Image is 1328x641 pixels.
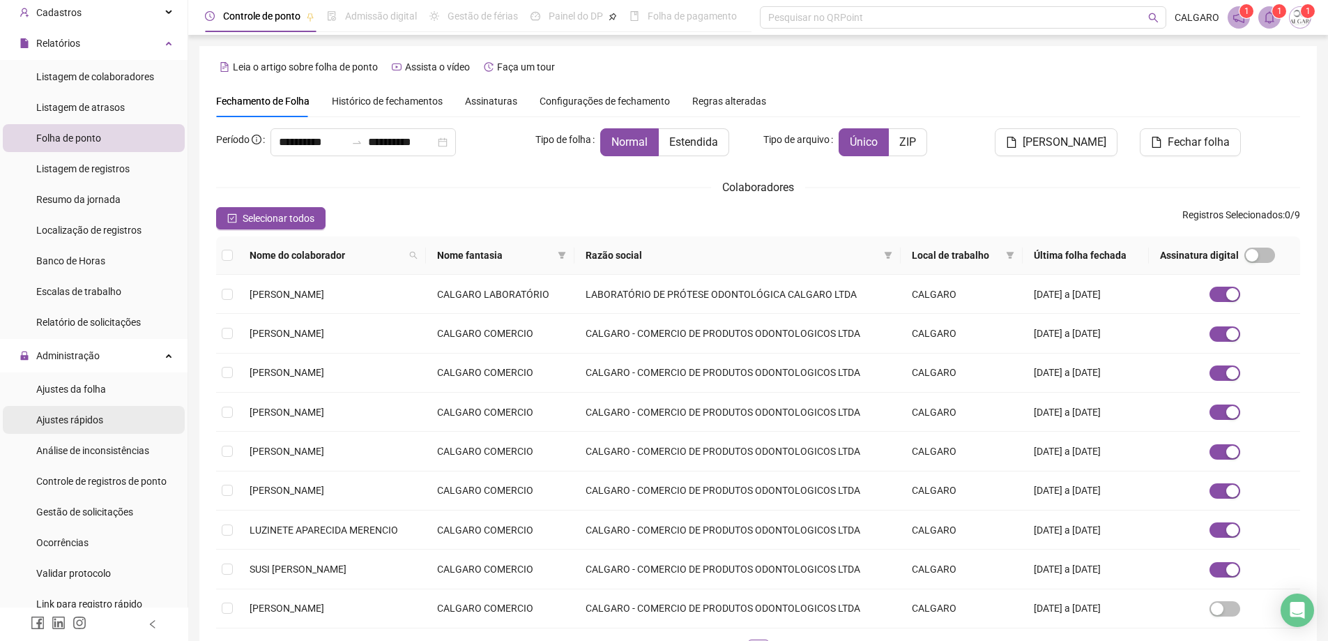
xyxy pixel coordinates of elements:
[611,135,648,149] span: Normal
[1168,134,1230,151] span: Fechar folha
[1023,134,1106,151] span: [PERSON_NAME]
[227,213,237,223] span: check-square
[901,314,1023,353] td: CALGARO
[345,10,417,22] span: Admissão digital
[36,133,101,144] span: Folha de ponto
[1232,11,1245,24] span: notification
[306,13,314,21] span: pushpin
[1023,354,1149,393] td: [DATE] a [DATE]
[250,564,346,575] span: SUSI [PERSON_NAME]
[36,414,103,425] span: Ajustes rápidos
[901,472,1023,511] td: CALGARO
[899,135,916,149] span: ZIP
[216,96,310,107] span: Fechamento de Folha
[1244,6,1249,16] span: 1
[20,38,29,48] span: file
[586,248,878,263] span: Razão social
[36,317,141,328] span: Relatório de solicitações
[1160,248,1239,263] span: Assinatura digital
[574,589,901,628] td: CALGARO - COMERCIO DE PRODUTOS ODONTOLOGICOS LTDA
[1290,7,1311,28] img: 74053
[1277,6,1282,16] span: 1
[763,132,830,147] span: Tipo de arquivo
[1023,314,1149,353] td: [DATE] a [DATE]
[426,275,574,314] td: CALGARO LABORATÓRIO
[901,511,1023,550] td: CALGARO
[36,71,154,82] span: Listagem de colaboradores
[465,96,517,106] span: Assinaturas
[406,245,420,266] span: search
[1023,275,1149,314] td: [DATE] a [DATE]
[36,568,111,579] span: Validar protocolo
[1182,207,1300,229] span: : 0 / 9
[1006,137,1017,148] span: file
[609,13,617,21] span: pushpin
[148,619,158,629] span: left
[669,135,718,149] span: Estendida
[574,354,901,393] td: CALGARO - COMERCIO DE PRODUTOS ODONTOLOGICOS LTDA
[36,255,105,266] span: Banco de Horas
[233,61,378,73] span: Leia o artigo sobre folha de ponto
[36,7,82,18] span: Cadastros
[426,589,574,628] td: CALGARO COMERCIO
[20,351,29,361] span: lock
[220,62,229,72] span: file-text
[995,128,1117,156] button: [PERSON_NAME]
[574,393,901,432] td: CALGARO - COMERCIO DE PRODUTOS ODONTOLOGICOS LTDA
[36,286,121,297] span: Escalas de trabalho
[1306,6,1311,16] span: 1
[1023,511,1149,550] td: [DATE] a [DATE]
[574,314,901,353] td: CALGARO - COMERCIO DE PRODUTOS ODONTOLOGICOS LTDA
[1003,245,1017,266] span: filter
[912,248,1000,263] span: Local de trabalho
[531,11,540,21] span: dashboard
[1023,589,1149,628] td: [DATE] a [DATE]
[327,11,337,21] span: file-done
[1023,472,1149,511] td: [DATE] a [DATE]
[351,137,362,148] span: to
[901,275,1023,314] td: CALGARO
[1023,432,1149,471] td: [DATE] a [DATE]
[250,603,324,614] span: [PERSON_NAME]
[426,511,574,550] td: CALGARO COMERCIO
[52,616,66,630] span: linkedin
[1006,251,1014,259] span: filter
[1148,13,1159,23] span: search
[250,289,324,300] span: [PERSON_NAME]
[558,251,566,259] span: filter
[36,194,121,205] span: Resumo da jornada
[1023,550,1149,589] td: [DATE] a [DATE]
[250,328,324,339] span: [PERSON_NAME]
[1301,4,1315,18] sup: Atualize o seu contato no menu Meus Dados
[72,616,86,630] span: instagram
[574,550,901,589] td: CALGARO - COMERCIO DE PRODUTOS ODONTOLOGICOS LTDA
[901,354,1023,393] td: CALGARO
[409,251,418,259] span: search
[1281,594,1314,627] div: Open Intercom Messenger
[243,211,314,226] span: Selecionar todos
[629,11,639,21] span: book
[426,432,574,471] td: CALGARO COMERCIO
[692,96,766,106] span: Regras alteradas
[36,384,106,395] span: Ajustes da folha
[497,61,555,73] span: Faça um tour
[216,207,326,229] button: Selecionar todos
[1182,209,1283,220] span: Registros Selecionados
[332,96,443,107] span: Histórico de fechamentos
[850,135,878,149] span: Único
[250,525,398,536] span: LUZINETE APARECIDA MERENCIO
[448,10,518,22] span: Gestão de férias
[901,589,1023,628] td: CALGARO
[884,251,892,259] span: filter
[250,407,324,418] span: [PERSON_NAME]
[36,537,89,548] span: Ocorrências
[250,367,324,378] span: [PERSON_NAME]
[20,8,29,17] span: user-add
[223,10,300,22] span: Controle de ponto
[722,181,794,194] span: Colaboradores
[250,485,324,496] span: [PERSON_NAME]
[36,598,142,610] span: Link para registro rápido
[250,248,404,263] span: Nome do colaborador
[437,248,551,263] span: Nome fantasia
[1263,11,1276,24] span: bell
